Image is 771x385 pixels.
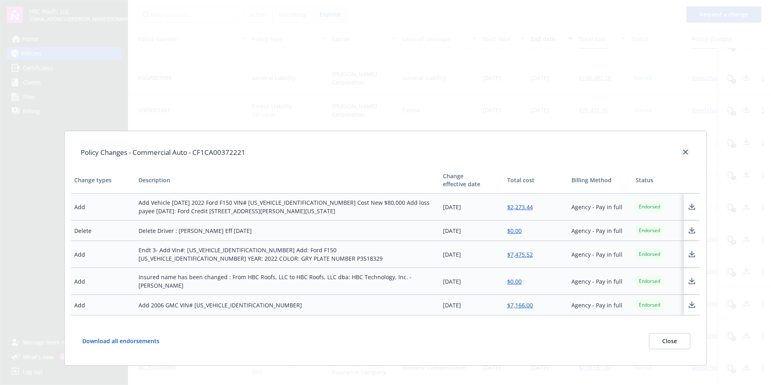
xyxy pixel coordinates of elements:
[440,241,504,268] td: [DATE]
[71,241,135,268] td: Add
[71,220,135,241] td: Delete
[639,227,660,234] span: Endorsed
[568,268,632,295] td: Agency - Pay in full
[639,203,660,210] span: Endorsed
[440,194,504,220] td: [DATE]
[135,220,440,241] td: Delete Driver : [PERSON_NAME] Eff [DATE]
[568,241,632,268] td: Agency - Pay in full
[639,251,660,258] span: Endorsed
[507,203,533,211] a: $2,273.44
[507,227,522,235] a: $0.00
[568,220,632,241] td: Agency - Pay in full
[440,268,504,295] td: [DATE]
[507,251,533,258] a: $7,475.52
[81,147,245,158] h1: Policy Changes - Commercial Auto - CF1CA00372221
[135,167,440,194] th: Description
[507,278,522,285] a: $0.00
[135,241,440,268] td: Endt 3- Add Vin#: [US_VEHICLE_IDENTIFICATION_NUMBER] Add: Ford F150 [US_VEHICLE_IDENTIFICATION_NU...
[135,194,440,220] td: Add Vehicle [DATE] 2022 Ford F150 VIN# [US_VEHICLE_IDENTIFICATION_NUMBER] Cost New $80,000 Add lo...
[568,167,632,194] th: Billing Method
[440,220,504,241] td: [DATE]
[440,167,504,194] th: Change
[71,194,135,220] td: Add
[71,268,135,295] td: Add
[443,180,501,188] div: effective date
[681,147,690,157] a: close
[632,167,684,194] th: Status
[568,194,632,220] td: Agency - Pay in full
[71,167,135,194] th: Change types
[135,268,440,295] td: Insured name has been changed : From HBC Roofs, LLC to HBC Roofs, LLC dba: HBC Technology, Inc. -...
[504,167,568,194] th: Total cost
[639,278,660,285] span: Endorsed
